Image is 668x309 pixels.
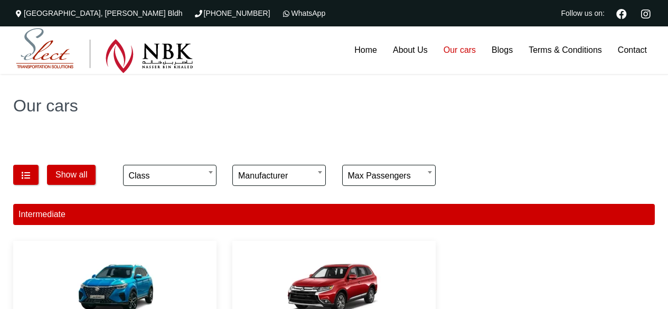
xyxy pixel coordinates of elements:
span: Max passengers [342,165,436,186]
img: Select Rent a Car [16,28,193,73]
a: WhatsApp [281,9,326,17]
span: Manufacturer [238,165,320,186]
button: Show all [47,165,96,185]
span: Class [129,165,211,186]
span: Max passengers [348,165,430,186]
span: Manufacturer [232,165,326,186]
a: Home [346,26,385,74]
h1: Our cars [13,97,655,114]
a: [PHONE_NUMBER] [193,9,270,17]
a: Terms & Conditions [521,26,610,74]
span: Class [123,165,217,186]
a: About Us [385,26,436,74]
a: Facebook [612,7,631,19]
div: Intermediate [13,204,655,225]
a: Instagram [636,7,655,19]
a: Contact [610,26,655,74]
a: Blogs [484,26,521,74]
a: Our cars [436,26,484,74]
